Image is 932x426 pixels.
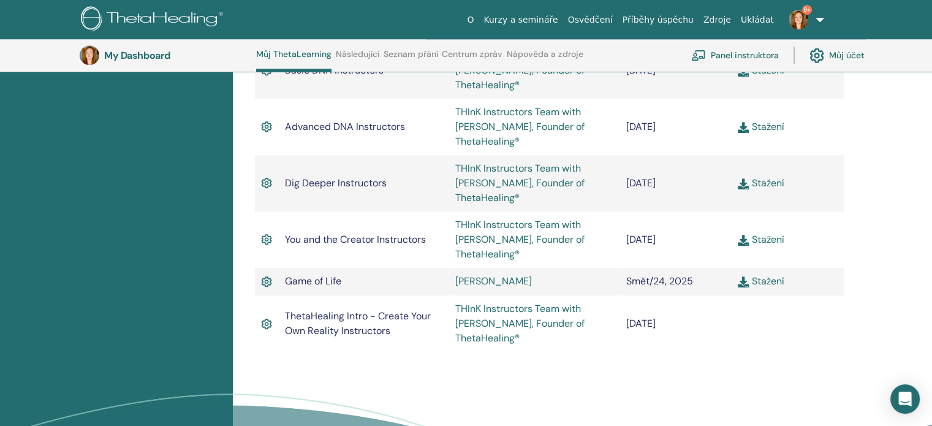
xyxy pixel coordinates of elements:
a: Stažení [738,233,784,246]
span: Game of Life [285,275,341,287]
span: You and the Creator Instructors [285,233,426,246]
a: Panel instruktora [691,42,779,69]
h3: My Dashboard [104,50,227,61]
td: [DATE] [620,99,732,155]
a: Příběhy úspěchu [618,9,699,31]
a: Můj ThetaLearning [256,49,332,72]
a: THInK Instructors Team with [PERSON_NAME], Founder of ThetaHealing® [455,105,585,148]
a: Stažení [738,120,784,133]
div: Open Intercom Messenger [890,384,920,414]
td: [DATE] [620,295,732,352]
a: Následující [336,49,379,69]
a: Ukládat [736,9,779,31]
a: Centrum zpráv [442,49,502,69]
span: 9+ [802,5,812,15]
img: download.svg [738,122,749,133]
span: ThetaHealing Intro - Create Your Own Reality Instructors [285,310,431,337]
img: logo.png [81,6,227,34]
a: THInK Instructors Team with [PERSON_NAME], Founder of ThetaHealing® [455,302,585,344]
span: Basic DNA Instructors [285,64,384,77]
img: Active Certificate [261,175,272,191]
a: Můj účet [809,42,865,69]
img: default.jpg [789,10,808,29]
img: download.svg [738,235,749,246]
a: Zdroje [699,9,736,31]
span: Dig Deeper Instructors [285,177,387,189]
a: [PERSON_NAME] [455,275,532,287]
a: Stažení [738,275,784,287]
a: O [462,9,479,31]
a: Stažení [738,177,784,189]
a: Nápověda a zdroje [507,49,583,69]
img: download.svg [738,276,749,287]
a: Kurzy a semináře [479,9,563,31]
span: Advanced DNA Instructors [285,120,405,133]
a: THInK Instructors Team with [PERSON_NAME], Founder of ThetaHealing® [455,162,585,204]
img: default.jpg [80,45,99,65]
img: Active Certificate [261,316,272,332]
img: download.svg [738,178,749,189]
a: Stažení [738,64,784,77]
a: THInK Instructors Team with [PERSON_NAME], Founder of ThetaHealing® [455,218,585,261]
img: Active Certificate [261,119,272,135]
a: Seznam přání [384,49,438,69]
a: THInK Instructors Team with [PERSON_NAME], Founder of ThetaHealing® [455,49,585,91]
img: Active Certificate [261,274,272,290]
img: chalkboard-teacher.svg [691,50,706,61]
td: Smět/24, 2025 [620,268,732,296]
td: [DATE] [620,155,732,211]
a: Osvědčení [563,9,618,31]
td: [DATE] [620,211,732,268]
img: cog.svg [809,45,824,66]
img: Active Certificate [261,232,272,248]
